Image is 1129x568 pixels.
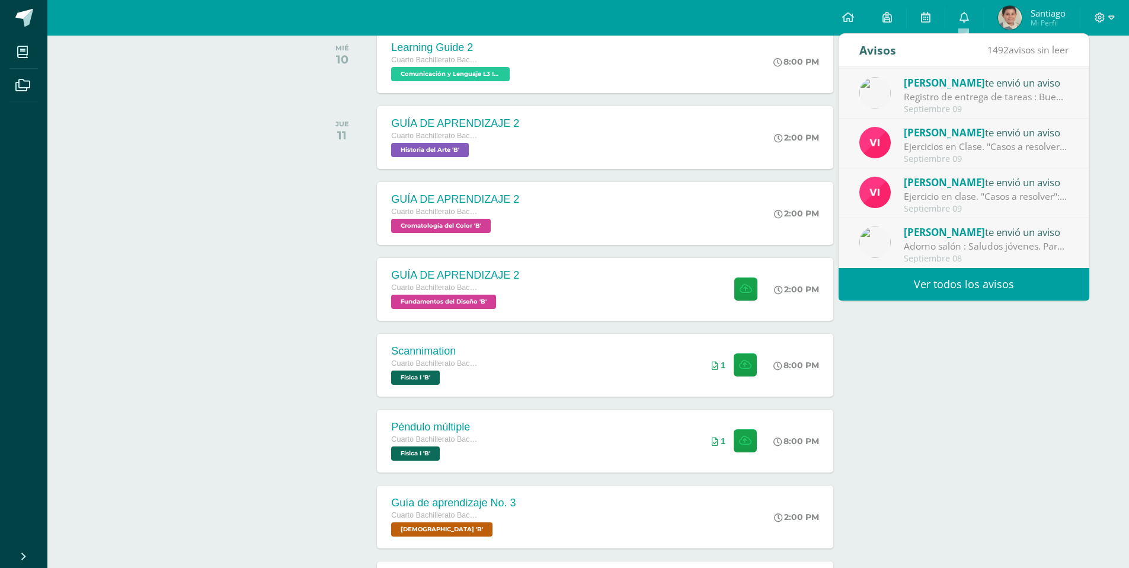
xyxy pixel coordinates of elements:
[859,226,891,258] img: 6dfd641176813817be49ede9ad67d1c4.png
[773,360,819,371] div: 8:00 PM
[391,269,519,282] div: GUÍA DE APRENDIZAJE 2
[839,268,1089,301] a: Ver todos los avisos
[904,225,985,239] span: [PERSON_NAME]
[391,67,510,81] span: Comunicación y Lenguaje L3 Inglés 'B'
[391,117,519,130] div: GUÍA DE APRENDIZAJE 2
[859,127,891,158] img: bd6d0aa147d20350c4821b7c643124fa.png
[904,175,985,189] span: [PERSON_NAME]
[904,254,1069,264] div: Septiembre 08
[391,283,480,292] span: Cuarto Bachillerato Bachillerato en CCLL con Orientación en Diseño Gráfico
[904,126,985,139] span: [PERSON_NAME]
[904,204,1069,214] div: Septiembre 09
[391,345,480,358] div: Scannimation
[904,174,1069,190] div: te envió un aviso
[774,512,819,522] div: 2:00 PM
[1031,7,1066,19] span: Santiago
[335,128,349,142] div: 11
[391,208,480,216] span: Cuarto Bachillerato Bachillerato en CCLL con Orientación en Diseño Gráfico
[335,120,349,128] div: JUE
[391,511,480,519] span: Cuarto Bachillerato Bachillerato en CCLL con Orientación en Diseño Gráfico
[904,190,1069,203] div: Ejercicio en clase. "Casos a resolver": Buenos días estimados estudiantes, un gusto saludarle. Co...
[712,436,725,446] div: Archivos entregados
[391,435,480,443] span: Cuarto Bachillerato Bachillerato en CCLL con Orientación en Diseño Gráfico
[391,295,496,309] span: Fundamentos del Diseño 'B'
[391,359,480,368] span: Cuarto Bachillerato Bachillerato en CCLL con Orientación en Diseño Gráfico
[859,34,896,66] div: Avisos
[391,497,516,509] div: Guía de aprendizaje No. 3
[987,43,1009,56] span: 1492
[904,90,1069,104] div: Registro de entrega de tareas : Buenos días estimados alumnos y padres de familia. Por este medio...
[904,125,1069,140] div: te envió un aviso
[904,154,1069,164] div: Septiembre 09
[391,446,440,461] span: Física I 'B'
[774,132,819,143] div: 2:00 PM
[391,219,491,233] span: Cromatología del Color 'B'
[712,360,725,370] div: Archivos entregados
[987,43,1069,56] span: avisos sin leer
[904,224,1069,240] div: te envió un aviso
[904,76,985,90] span: [PERSON_NAME]
[391,371,440,385] span: Física I 'B'
[904,75,1069,90] div: te envió un aviso
[335,44,349,52] div: MIÉ
[721,360,725,370] span: 1
[391,193,519,206] div: GUÍA DE APRENDIZAJE 2
[859,177,891,208] img: bd6d0aa147d20350c4821b7c643124fa.png
[774,284,819,295] div: 2:00 PM
[721,436,725,446] span: 1
[1031,18,1066,28] span: Mi Perfil
[773,436,819,446] div: 8:00 PM
[391,132,480,140] span: Cuarto Bachillerato Bachillerato en CCLL con Orientación en Diseño Gráfico
[391,42,513,54] div: Learning Guide 2
[391,522,492,537] span: Biblia 'B'
[904,104,1069,114] div: Septiembre 09
[774,208,819,219] div: 2:00 PM
[391,421,480,433] div: Péndulo múltiple
[904,140,1069,154] div: Ejercicios en Clase. "Casos a resolver": Buenos días estimados estudiantes, un gusto saludarle. C...
[773,56,819,67] div: 8:00 PM
[335,52,349,66] div: 10
[998,6,1022,30] img: 0763504484c9044cbf5be1d5c74fd0dd.png
[859,77,891,109] img: 6dfd641176813817be49ede9ad67d1c4.png
[904,240,1069,253] div: Adorno salón : Saludos jóvenes. Para mañana los que pueda llevar 2 hoja tamaño oficio blancas y 2...
[391,56,480,64] span: Cuarto Bachillerato Bachillerato en CCLL con Orientación en Diseño Gráfico
[391,143,469,157] span: Historia del Arte 'B'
